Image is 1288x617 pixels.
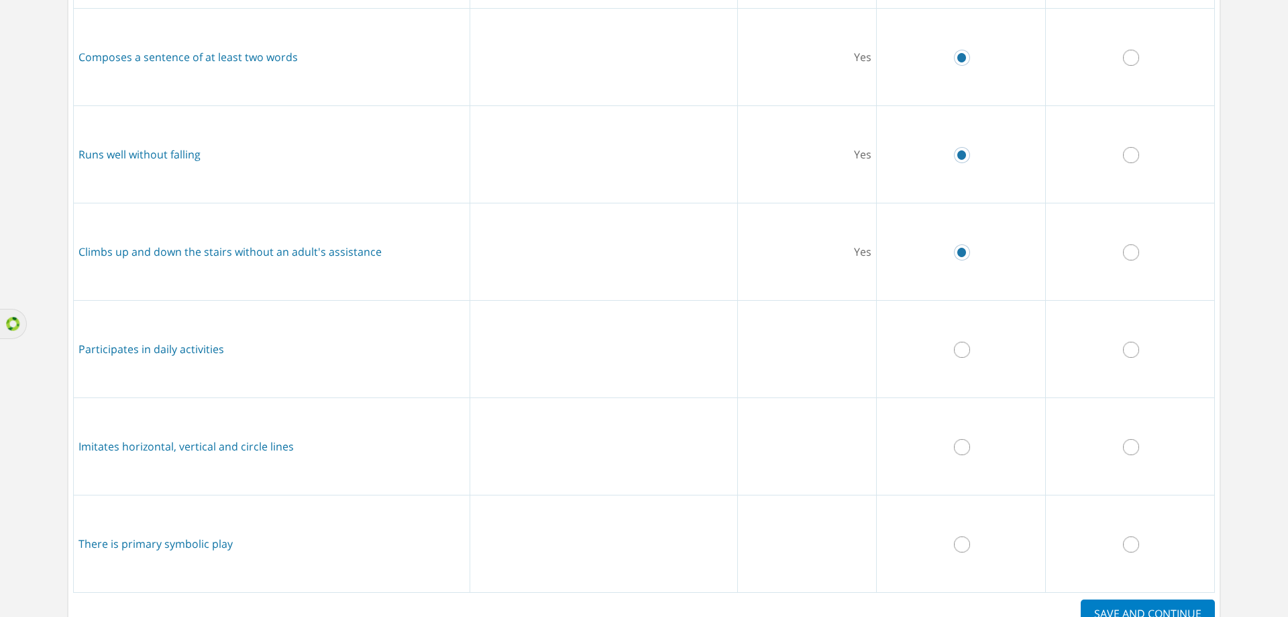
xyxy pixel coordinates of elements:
td: Yes [738,203,877,300]
td: Yes [738,8,877,105]
td: There is primary symbolic play [74,495,470,592]
td: Participates in daily activities [74,300,470,397]
td: Composes a sentence of at least two words [74,8,470,105]
td: Yes [738,105,877,203]
td: Runs well without falling [74,105,470,203]
td: Climbs up and down the stairs without an adult's assistance [74,203,470,300]
td: Imitates horizontal, vertical and circle lines [74,397,470,495]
